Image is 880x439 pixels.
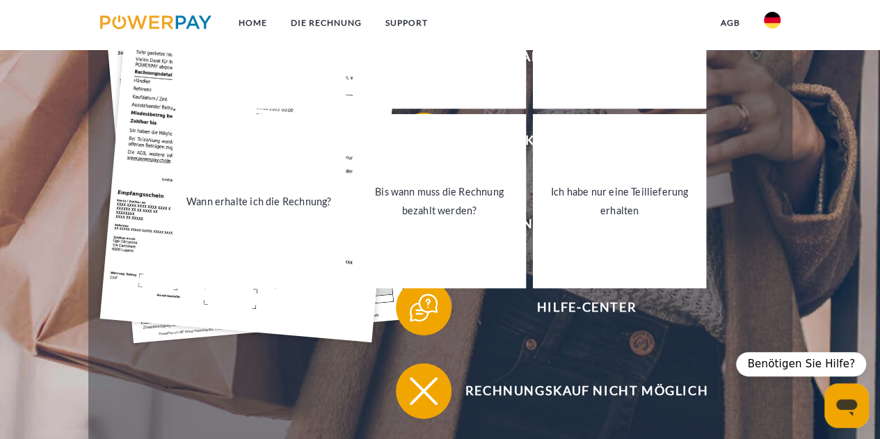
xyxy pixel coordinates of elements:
[406,374,441,408] img: qb_close.svg
[181,191,337,210] div: Wann erhalte ich die Rechnung?
[226,10,278,35] a: Home
[361,182,518,220] div: Bis wann muss die Rechnung bezahlt werden?
[416,363,757,419] span: Rechnungskauf nicht möglich
[416,280,757,335] span: Hilfe-Center
[373,10,439,35] a: SUPPORT
[406,290,441,325] img: qb_help.svg
[764,12,781,29] img: de
[278,10,373,35] a: DIE RECHNUNG
[736,352,866,376] div: Benötigen Sie Hilfe?
[100,15,212,29] img: logo-powerpay.svg
[709,10,752,35] a: agb
[824,383,869,428] iframe: Schaltfläche zum Öffnen des Messaging-Fensters; Konversation läuft
[396,280,758,335] button: Hilfe-Center
[396,363,758,419] button: Rechnungskauf nicht möglich
[541,182,698,220] div: Ich habe nur eine Teillieferung erhalten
